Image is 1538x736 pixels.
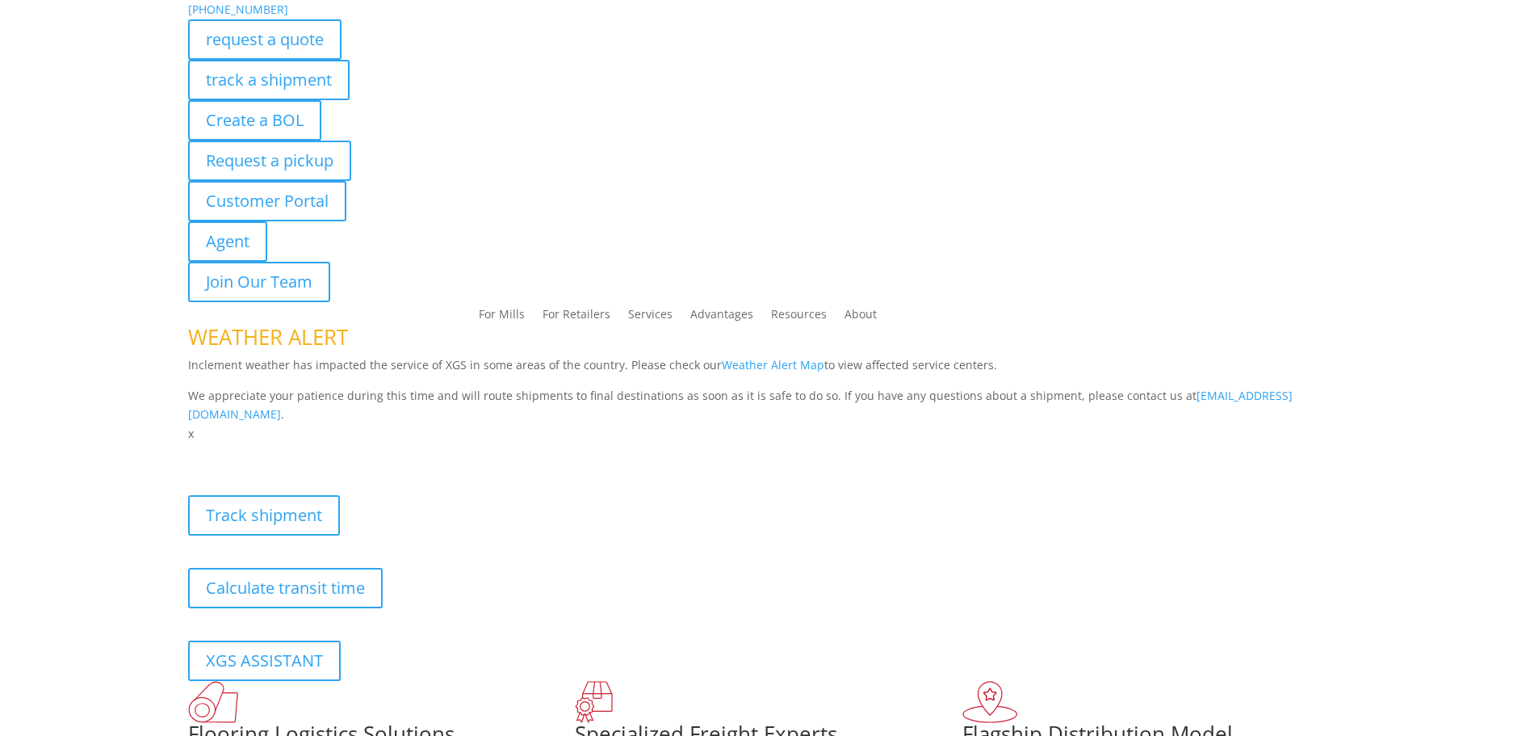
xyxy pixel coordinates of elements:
a: request a quote [188,19,342,60]
a: Customer Portal [188,181,346,221]
a: Agent [188,221,267,262]
a: Join Our Team [188,262,330,302]
a: XGS ASSISTANT [188,641,341,681]
a: For Mills [479,309,525,326]
a: Track shipment [188,495,340,536]
a: Services [628,309,673,326]
a: Weather Alert Map [722,357,824,372]
p: We appreciate your patience during this time and will route shipments to final destinations as so... [188,386,1351,425]
a: track a shipment [188,60,350,100]
a: Create a BOL [188,100,321,141]
a: For Retailers [543,309,610,326]
a: About [844,309,877,326]
b: Visibility, transparency, and control for your entire supply chain. [188,446,548,461]
a: Calculate transit time [188,568,383,608]
p: Inclement weather has impacted the service of XGS in some areas of the country. Please check our ... [188,355,1351,386]
a: [PHONE_NUMBER] [188,2,288,17]
p: x [188,424,1351,444]
a: Request a pickup [188,141,351,181]
span: WEATHER ALERT [188,322,348,351]
img: xgs-icon-total-supply-chain-intelligence-red [188,681,238,723]
img: xgs-icon-flagship-distribution-model-red [962,681,1018,723]
a: Resources [771,309,827,326]
a: Advantages [690,309,753,326]
img: xgs-icon-focused-on-flooring-red [575,681,613,723]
